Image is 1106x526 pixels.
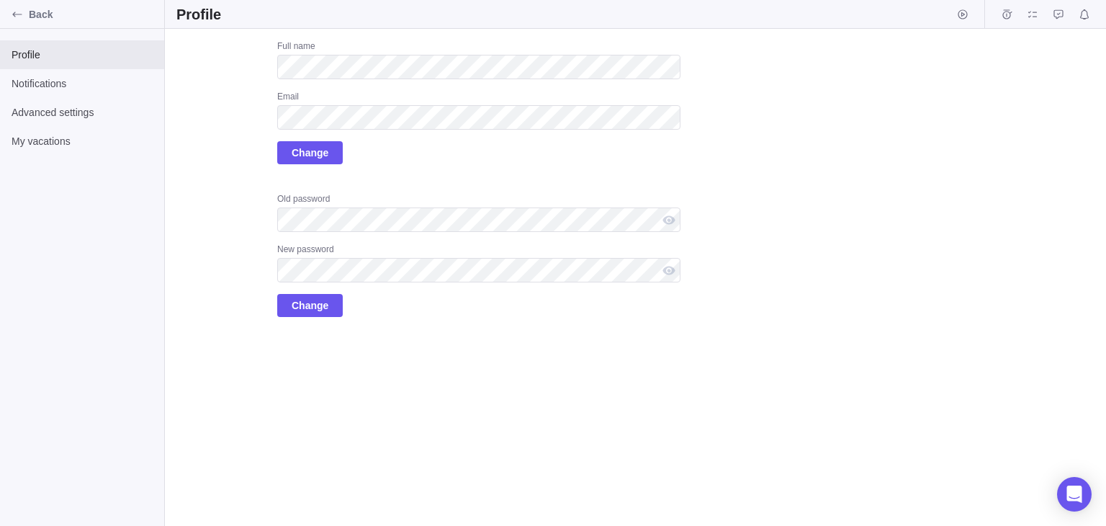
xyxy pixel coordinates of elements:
[997,4,1017,24] span: Time logs
[997,11,1017,22] a: Time logs
[1074,11,1094,22] a: Notifications
[1048,4,1069,24] span: Approval requests
[12,76,153,91] span: Notifications
[292,144,328,161] span: Change
[12,48,153,62] span: Profile
[1074,4,1094,24] span: Notifications
[277,193,680,208] div: Old password
[277,244,680,258] div: New password
[277,91,680,105] div: Email
[277,208,680,232] input: Old password
[277,105,680,130] input: Email
[292,297,328,314] span: Change
[953,4,973,24] span: Start timer
[277,40,680,55] div: Full name
[29,7,158,22] span: Back
[277,294,343,317] span: Change
[1022,11,1043,22] a: My assignments
[176,4,221,24] h2: Profile
[12,105,153,120] span: Advanced settings
[1022,4,1043,24] span: My assignments
[1048,11,1069,22] a: Approval requests
[277,258,680,282] input: New password
[277,141,343,164] span: Change
[1057,477,1092,512] div: Open Intercom Messenger
[12,134,153,148] span: My vacations
[277,55,680,79] input: Full name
